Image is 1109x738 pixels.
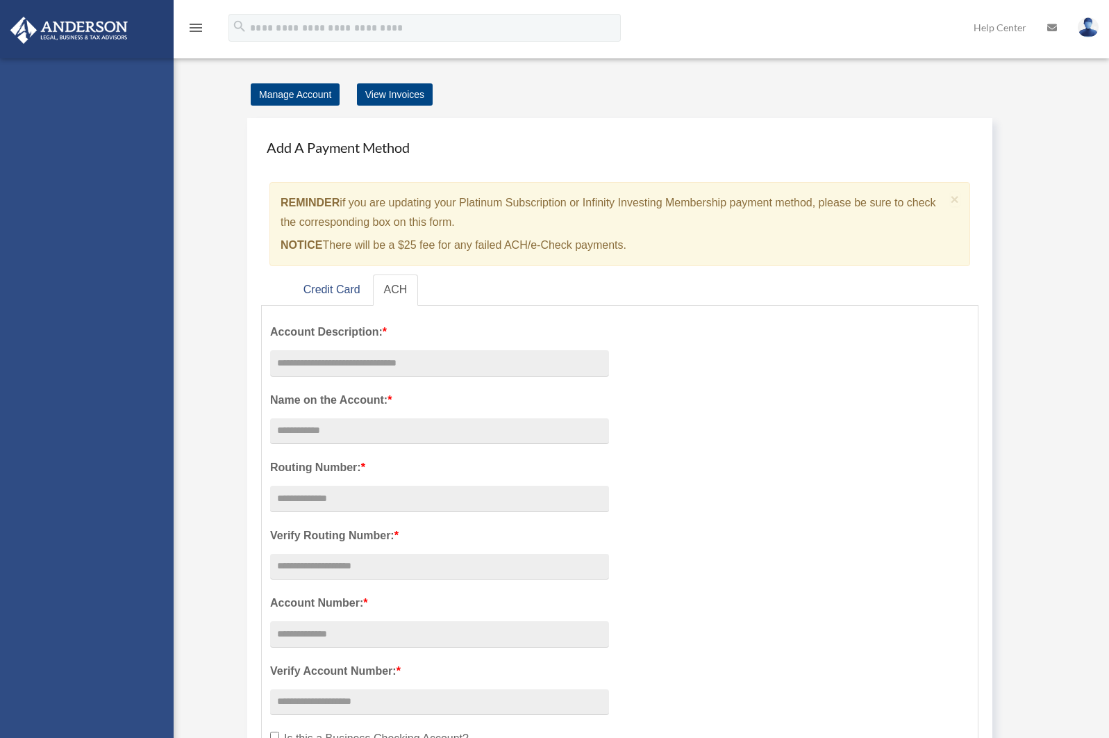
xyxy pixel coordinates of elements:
a: ACH [373,274,419,306]
label: Name on the Account: [270,391,609,410]
a: View Invoices [357,83,433,106]
label: Verify Account Number: [270,662,609,681]
label: Verify Routing Number: [270,526,609,546]
img: Anderson Advisors Platinum Portal [6,17,132,44]
strong: NOTICE [281,239,322,251]
label: Routing Number: [270,458,609,477]
i: search [232,19,247,34]
a: menu [187,24,204,36]
div: if you are updating your Platinum Subscription or Infinity Investing Membership payment method, p... [269,182,970,266]
label: Account Description: [270,322,609,342]
a: Credit Card [292,274,372,306]
button: Close [951,192,960,206]
h4: Add A Payment Method [261,132,978,163]
label: Account Number: [270,593,609,613]
a: Manage Account [251,83,340,106]
img: User Pic [1078,17,1099,38]
p: There will be a $25 fee for any failed ACH/e-Check payments. [281,236,945,255]
strong: REMINDER [281,197,340,208]
span: × [951,191,960,207]
i: menu [187,19,204,36]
